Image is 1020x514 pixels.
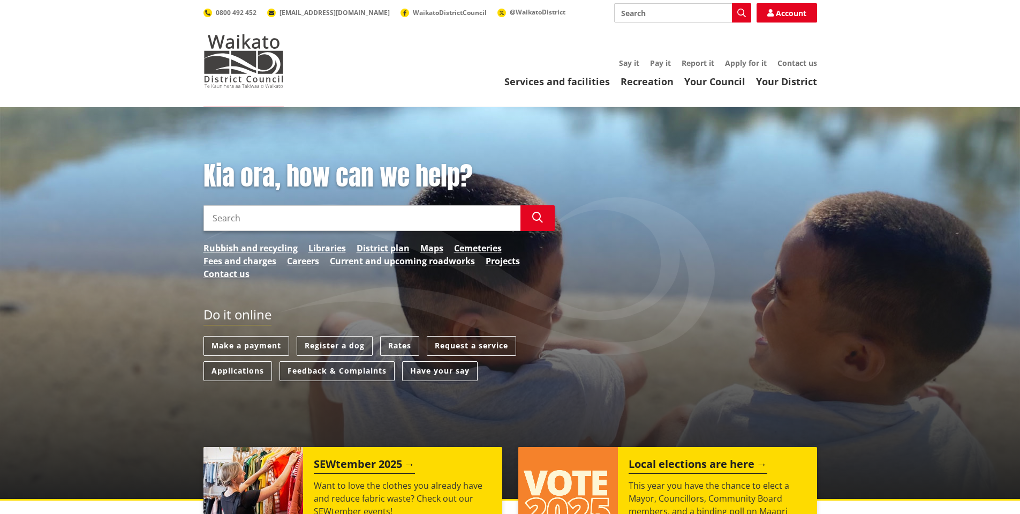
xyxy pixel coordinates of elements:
[357,242,410,255] a: District plan
[203,205,520,231] input: Search input
[777,58,817,68] a: Contact us
[287,255,319,267] a: Careers
[684,75,745,88] a: Your Council
[614,3,751,23] input: Search input
[279,8,390,17] span: [EMAIL_ADDRESS][DOMAIN_NAME]
[504,75,610,88] a: Services and facilities
[454,242,502,255] a: Cemeteries
[380,336,419,356] a: Rates
[402,361,478,381] a: Have your say
[203,8,256,17] a: 0800 492 452
[757,3,817,23] a: Account
[621,75,674,88] a: Recreation
[267,8,390,17] a: [EMAIL_ADDRESS][DOMAIN_NAME]
[308,242,346,255] a: Libraries
[420,242,443,255] a: Maps
[497,8,565,17] a: @WaikatoDistrict
[650,58,671,68] a: Pay it
[427,336,516,356] a: Request a service
[413,8,487,17] span: WaikatoDistrictCouncil
[216,8,256,17] span: 0800 492 452
[297,336,373,356] a: Register a dog
[619,58,639,68] a: Say it
[203,307,271,326] h2: Do it online
[203,336,289,356] a: Make a payment
[330,255,475,267] a: Current and upcoming roadworks
[510,8,565,17] span: @WaikatoDistrict
[203,267,250,280] a: Contact us
[486,255,520,267] a: Projects
[314,458,415,474] h2: SEWtember 2025
[401,8,487,17] a: WaikatoDistrictCouncil
[203,242,298,255] a: Rubbish and recycling
[629,458,767,474] h2: Local elections are here
[756,75,817,88] a: Your District
[279,361,395,381] a: Feedback & Complaints
[725,58,767,68] a: Apply for it
[203,255,276,267] a: Fees and charges
[203,34,284,88] img: Waikato District Council - Te Kaunihera aa Takiwaa o Waikato
[203,361,272,381] a: Applications
[203,161,555,192] h1: Kia ora, how can we help?
[682,58,714,68] a: Report it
